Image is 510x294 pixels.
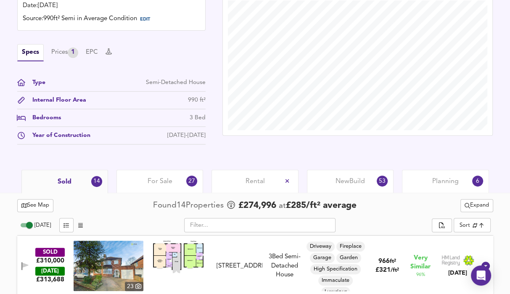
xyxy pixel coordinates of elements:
div: Source: 990ft² Semi in Average Condition [23,14,200,25]
div: High Specification [310,264,361,274]
a: property thumbnail 23 [74,241,143,291]
div: Year of Construction [26,131,90,140]
div: 3 Bed [190,113,206,122]
div: 990 ft² [188,96,206,105]
span: Expand [465,201,489,210]
div: 6 [471,174,484,188]
span: See Map [21,201,50,210]
div: split button [432,218,452,233]
span: [DATE] [34,223,51,228]
button: EPC [86,48,98,57]
div: Driveway [307,241,335,252]
span: 96 % [416,271,425,278]
div: Fireplace [336,241,365,252]
div: £310,000 [36,257,64,265]
span: Garage [310,254,335,262]
div: Garden [336,253,361,263]
span: Sold [58,177,71,186]
div: 14 [90,175,103,188]
div: [DATE] [441,269,474,277]
span: New Build [336,177,365,186]
span: High Specification [310,265,361,273]
button: See Map [17,199,54,212]
div: [DATE] [35,267,65,276]
div: Bedrooms [26,113,61,122]
span: £ 313,688 [36,276,64,284]
div: Found 14 Propert ies [153,200,226,211]
div: Sort [460,221,470,229]
div: 22 Ayre Road, B24 9DU [213,262,266,270]
div: Open Intercom Messenger [471,265,491,286]
span: 966 [378,258,390,265]
span: £ 274,996 [238,199,276,212]
span: Driveway [307,243,335,250]
div: Semi-Detached House [146,78,206,87]
span: / ft² [391,268,399,273]
div: 23 [125,282,143,291]
input: Filter... [184,218,336,232]
div: Prices [51,47,78,58]
span: Very Similar [410,254,431,271]
span: at [279,202,286,210]
span: £ 285 / ft² average [286,201,357,210]
div: [STREET_ADDRESS] [217,262,262,270]
img: property thumbnail [74,241,143,291]
button: Specs [17,44,44,61]
div: split button [460,199,493,212]
span: EDIT [140,17,150,22]
div: Internal Floor Area [26,96,86,105]
span: £ 321 [375,267,399,273]
div: 53 [375,174,389,188]
div: Type [26,78,45,87]
div: Immaculate [318,276,353,286]
span: Rental [246,177,265,186]
span: Fireplace [336,243,365,250]
div: Garage [310,253,335,263]
div: Sort [454,218,490,232]
div: 3 Bed Semi-Detached House [266,252,304,279]
div: Date: [DATE] [23,1,200,10]
span: Immaculate [318,277,353,284]
img: Floorplan [153,241,203,273]
div: [DATE]-[DATE] [167,131,206,140]
button: Prices1 [51,47,78,58]
div: SOLD [35,248,65,257]
button: Expand [460,199,493,212]
span: For Sale [148,177,172,186]
div: 1 [68,47,78,58]
span: Planning [432,177,458,186]
div: 27 [185,174,198,188]
span: Garden [336,254,361,262]
span: ft² [390,259,396,264]
img: Land Registry [441,255,474,266]
svg: Show Details [481,261,491,271]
